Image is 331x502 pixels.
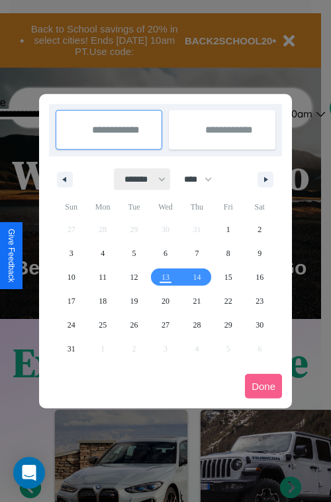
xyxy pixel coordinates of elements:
[56,265,87,289] button: 10
[150,289,181,313] button: 20
[87,289,118,313] button: 18
[68,289,75,313] span: 17
[56,337,87,361] button: 31
[87,241,118,265] button: 4
[162,265,169,289] span: 13
[181,265,213,289] button: 14
[162,313,169,337] span: 27
[181,289,213,313] button: 21
[256,289,263,313] span: 23
[99,313,107,337] span: 25
[68,313,75,337] span: 24
[118,196,150,218] span: Tue
[130,313,138,337] span: 26
[132,241,136,265] span: 5
[162,289,169,313] span: 20
[195,241,199,265] span: 7
[226,218,230,241] span: 1
[181,241,213,265] button: 7
[56,241,87,265] button: 3
[7,229,16,282] div: Give Feedback
[181,313,213,337] button: 28
[244,196,275,218] span: Sat
[244,218,275,241] button: 2
[150,241,181,265] button: 6
[56,313,87,337] button: 24
[118,241,150,265] button: 5
[213,218,244,241] button: 1
[118,289,150,313] button: 19
[68,337,75,361] span: 31
[130,289,138,313] span: 19
[193,265,201,289] span: 14
[224,289,232,313] span: 22
[224,313,232,337] span: 29
[244,241,275,265] button: 9
[70,241,73,265] span: 3
[226,241,230,265] span: 8
[224,265,232,289] span: 15
[244,265,275,289] button: 16
[150,196,181,218] span: Wed
[99,289,107,313] span: 18
[213,289,244,313] button: 22
[245,374,282,399] button: Done
[118,313,150,337] button: 26
[87,313,118,337] button: 25
[56,289,87,313] button: 17
[244,313,275,337] button: 30
[256,265,263,289] span: 16
[68,265,75,289] span: 10
[213,196,244,218] span: Fri
[56,196,87,218] span: Sun
[87,265,118,289] button: 11
[101,241,105,265] span: 4
[256,313,263,337] span: 30
[150,313,181,337] button: 27
[244,289,275,313] button: 23
[99,265,107,289] span: 11
[181,196,213,218] span: Thu
[213,241,244,265] button: 8
[258,241,261,265] span: 9
[164,241,167,265] span: 6
[213,313,244,337] button: 29
[118,265,150,289] button: 12
[213,265,244,289] button: 15
[150,265,181,289] button: 13
[193,313,201,337] span: 28
[258,218,261,241] span: 2
[13,457,45,489] div: Open Intercom Messenger
[193,289,201,313] span: 21
[130,265,138,289] span: 12
[87,196,118,218] span: Mon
